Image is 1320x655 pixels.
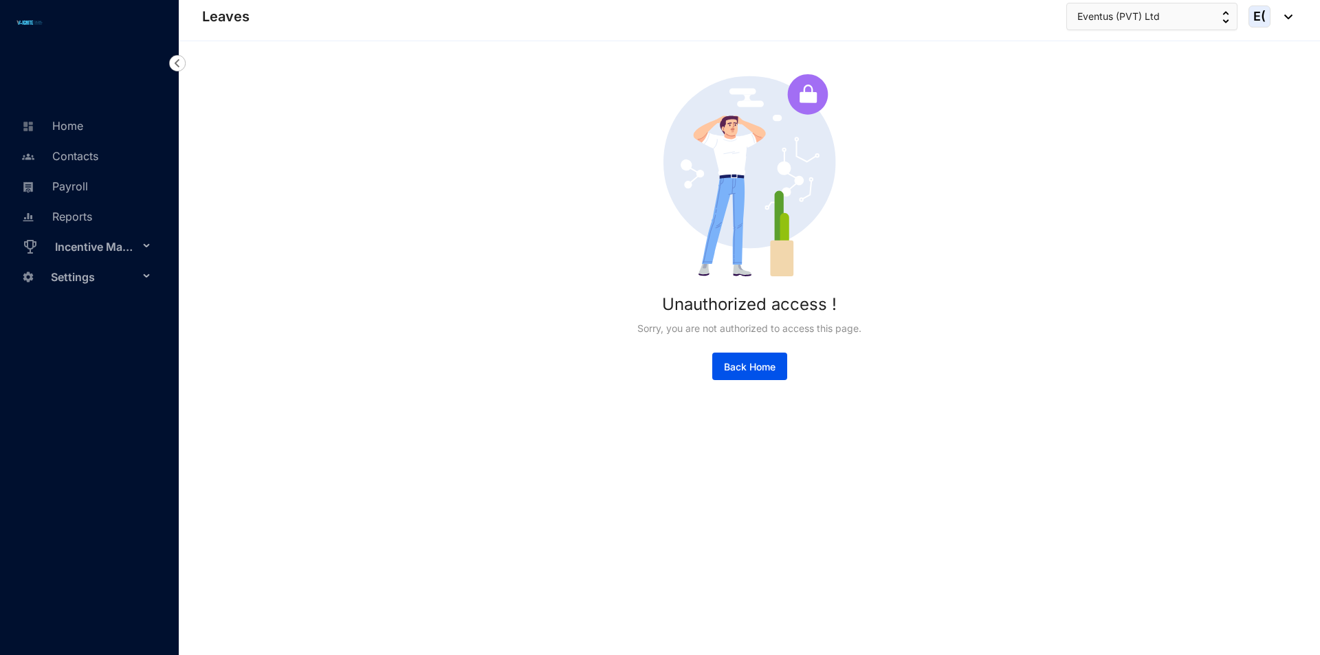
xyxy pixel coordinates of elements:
div: Unauthorized access ! [201,293,1298,315]
span: Settings [51,263,139,291]
img: people-unselected.118708e94b43a90eceab.svg [22,151,34,163]
li: Contacts [11,140,162,170]
img: nav-icon-left.19a07721e4dec06a274f6d07517f07b7.svg [169,55,186,71]
span: Incentive Management [55,233,139,260]
a: Reports [18,210,92,223]
a: Contacts [18,149,98,163]
li: Reports [11,201,162,231]
img: report-unselected.e6a6b4230fc7da01f883.svg [22,211,34,223]
img: settings-unselected.1febfda315e6e19643a1.svg [22,271,34,283]
span: Eventus (PVT) Ltd [1077,9,1160,24]
img: home-unselected.a29eae3204392db15eaf.svg [22,120,34,133]
div: Sorry, you are not authorized to access this page. [201,321,1298,336]
button: Back Home [712,353,787,380]
button: Eventus (PVT) Ltd [1066,3,1237,30]
p: Leaves [202,7,250,26]
img: award_outlined.f30b2bda3bf6ea1bf3dd.svg [22,238,38,255]
img: payroll-unselected.b590312f920e76f0c668.svg [22,181,34,193]
img: up-down-arrow.74152d26bf9780fbf563ca9c90304185.svg [1222,11,1229,23]
img: log [14,19,45,27]
a: Home [18,119,83,133]
img: dropdown-black.8e83cc76930a90b1a4fdb6d089b7bf3a.svg [1277,14,1292,19]
li: Home [11,110,162,140]
span: Back Home [724,360,775,374]
span: E( [1253,10,1266,23]
a: Payroll [18,179,88,193]
li: Payroll [11,170,162,201]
